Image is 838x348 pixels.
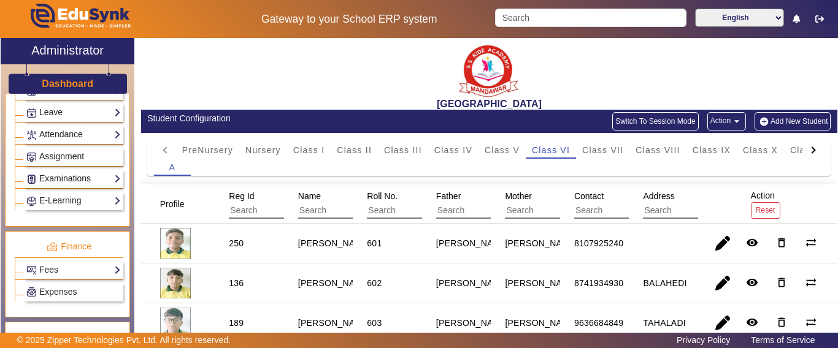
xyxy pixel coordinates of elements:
mat-icon: arrow_drop_down [731,115,743,127]
a: Terms of Service [745,332,821,348]
div: [PERSON_NAME] [436,237,509,249]
span: Class II [337,146,372,154]
img: Payroll.png [27,287,36,297]
mat-icon: remove_red_eye [746,276,758,289]
span: Class I [293,146,325,154]
input: Search [495,9,686,27]
div: Action [747,184,785,223]
span: A [169,163,175,172]
mat-icon: delete_outline [775,236,788,249]
div: 136 [229,277,244,289]
img: add-new-student.png [758,116,771,127]
span: Roll No. [367,191,398,201]
img: 899774b9-feb1-4655-bc1b-803c1cd134f9 [160,268,191,298]
span: Class VI [532,146,570,154]
input: Search [643,203,753,219]
div: 602 [367,277,382,289]
a: Administrator [1,38,134,64]
span: Class IX [693,146,731,154]
input: Search [229,203,339,219]
div: Roll No. [363,185,492,223]
button: Add New Student [755,112,831,130]
span: Address [643,191,674,201]
div: [PERSON_NAME] [436,277,509,289]
img: communication.png [32,332,43,343]
div: Contact [570,185,699,223]
mat-icon: sync_alt [805,236,817,249]
span: Assignment [39,151,84,161]
div: Name [294,185,423,223]
mat-icon: remove_red_eye [746,236,758,249]
input: Search [367,203,477,219]
staff-with-status: [PERSON_NAME] [298,318,371,328]
mat-icon: delete_outline [775,316,788,328]
span: Nursery [245,146,281,154]
span: Class III [384,146,422,154]
p: Communication [15,331,123,344]
span: Reg Id [229,191,254,201]
div: [PERSON_NAME] [436,317,509,329]
div: 8741934930 [574,277,623,289]
mat-icon: sync_alt [805,316,817,328]
staff-with-status: [PERSON_NAME] [298,238,371,248]
div: [PERSON_NAME] [505,317,577,329]
span: Profile [160,199,185,209]
span: Class XI [790,146,828,154]
span: Class IV [434,146,472,154]
mat-icon: delete_outline [775,276,788,289]
p: © 2025 Zipper Technologies Pvt. Ltd. All rights reserved. [17,334,231,347]
img: finance.png [47,241,58,252]
div: Reg Id [225,185,354,223]
span: PreNursery [182,146,233,154]
span: Class VII [582,146,623,154]
span: Name [298,191,321,201]
div: 603 [367,317,382,329]
span: Class VIII [636,146,680,154]
span: Mother [505,191,532,201]
button: Reset [751,202,780,219]
div: Address [639,185,768,223]
div: Father [432,185,561,223]
img: cc9c461b-9681-42f2-b54b-6870879026fa [160,308,191,338]
div: 250 [229,237,244,249]
div: 189 [229,317,244,329]
h2: [GEOGRAPHIC_DATA] [141,98,837,110]
input: Search [436,203,546,219]
input: Search [574,203,684,219]
a: Dashboard [41,77,94,90]
div: Mother [501,185,630,223]
img: b9104f0a-387a-4379-b368-ffa933cda262 [458,41,520,98]
button: Switch To Session Mode [612,112,699,130]
div: [PERSON_NAME] [505,237,577,249]
div: BALAHEDI [643,277,686,289]
h2: Administrator [31,43,104,58]
div: TAHALADI [643,317,685,329]
staff-with-status: [PERSON_NAME] [298,278,371,288]
span: Father [436,191,461,201]
div: [PERSON_NAME] [505,277,577,289]
img: 0fd1965c-5b49-4c71-b61b-40ad71db221d [160,228,191,259]
div: 8107925240 [574,237,623,249]
h5: Gateway to your School ERP system [217,13,483,26]
button: Action [707,112,746,130]
a: Assignment [26,149,121,164]
mat-icon: remove_red_eye [746,316,758,328]
span: Contact [574,191,604,201]
mat-icon: sync_alt [805,276,817,289]
a: Privacy Policy [671,332,736,348]
input: Search [505,203,615,219]
span: Class X [743,146,778,154]
span: Expenses [39,287,77,297]
h3: Dashboard [42,78,93,89]
a: Expenses [26,285,121,299]
img: Assignments.png [27,153,36,162]
div: 601 [367,237,382,249]
div: Profile [156,193,200,215]
input: Search [298,203,408,219]
div: 9636684849 [574,317,623,329]
div: Student Configuration [147,112,483,125]
span: Class V [485,146,520,154]
p: Finance [15,240,123,253]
